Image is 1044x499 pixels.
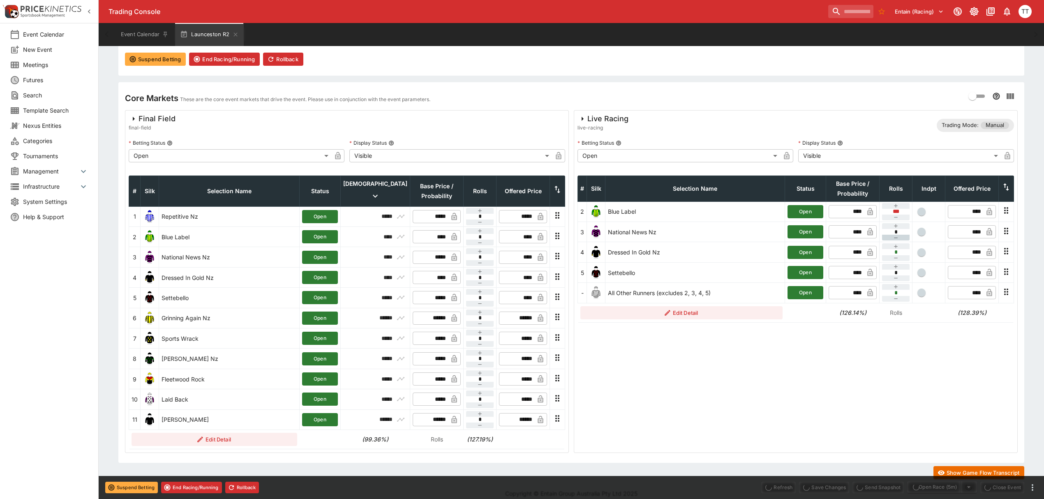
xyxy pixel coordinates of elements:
img: runner 9 [143,372,156,386]
div: Visible [349,149,552,162]
td: Repetitive Nz [159,206,300,226]
span: New Event [23,45,88,54]
th: Rolls [880,176,912,201]
td: Dressed In Gold Nz [159,267,300,287]
button: Event Calendar [116,23,173,46]
button: Rollback [225,482,259,493]
img: runner 5 [589,266,603,279]
button: End Racing/Running [161,482,222,493]
button: Notifications [1000,4,1014,19]
button: Open [788,286,823,299]
th: [DEMOGRAPHIC_DATA] [341,176,410,206]
img: runner 4 [143,271,156,284]
h6: (99.36%) [343,435,408,444]
img: PriceKinetics Logo [2,3,19,20]
td: 10 [129,389,141,409]
td: Blue Label [159,227,300,247]
button: more [1028,483,1037,492]
button: Open [302,312,338,325]
span: Management [23,167,79,176]
img: blank-silk.png [589,286,603,299]
span: Template Search [23,106,88,115]
td: Blue Label [605,201,785,222]
th: Offered Price [497,176,550,206]
button: Open [788,266,823,279]
td: 3 [129,247,141,267]
span: Meetings [23,60,88,69]
button: Betting Status [616,140,621,146]
span: live-racing [577,124,628,132]
th: Independent [912,176,945,201]
img: runner 3 [143,251,156,264]
p: Display Status [349,139,387,146]
p: Trading Mode: [942,121,979,129]
th: Status [785,176,826,201]
img: runner 1 [143,210,156,223]
button: Betting Status [167,140,173,146]
button: Open [302,291,338,304]
button: Open [788,205,823,218]
img: runner 4 [589,246,603,259]
td: 4 [129,267,141,287]
td: 5 [578,262,587,282]
td: All Other Runners (excludes 2, 3, 4, 5) [605,283,785,303]
div: Trading Console [109,7,825,16]
button: Connected to PK [950,4,965,19]
span: Futures [23,76,88,84]
div: Visible [798,149,1001,162]
button: Suspend Betting [105,482,158,493]
td: 5 [129,288,141,308]
th: Silk [141,176,159,206]
p: Betting Status [577,139,614,146]
button: Open [302,372,338,386]
p: Betting Status [129,139,165,146]
span: Search [23,91,88,99]
p: Rolls [882,308,910,317]
button: Open [302,332,338,345]
th: Base Price / Probability [410,176,464,206]
p: These are the core event markets that drive the event. Please use in conjunction with the event p... [180,95,430,104]
td: Settebello [159,288,300,308]
span: Infrastructure [23,182,79,191]
div: Final Field [129,114,176,124]
td: 2 [578,201,587,222]
td: 9 [129,369,141,389]
div: Open [129,149,331,162]
img: runner 8 [143,352,156,365]
td: 7 [129,328,141,349]
img: PriceKinetics [21,6,81,12]
img: runner 2 [143,230,156,243]
td: 1 [129,206,141,226]
td: 6 [129,308,141,328]
input: search [828,5,873,18]
div: Live Racing [577,114,628,124]
td: 3 [578,222,587,242]
div: Tala Taufale [1019,5,1032,18]
td: 2 [129,227,141,247]
img: runner 5 [143,291,156,304]
button: Open [302,210,338,223]
td: Grinning Again Nz [159,308,300,328]
p: Display Status [798,139,836,146]
th: Selection Name [605,176,785,201]
img: runner 2 [589,205,603,218]
span: final-field [129,124,176,132]
button: Display Status [837,140,843,146]
img: Sportsbook Management [21,14,65,17]
button: Edit Detail [580,306,783,319]
td: Dressed In Gold Nz [605,242,785,262]
button: Open [788,225,823,238]
button: Rollback [263,53,303,66]
button: Edit Detail [132,433,297,446]
button: Open [302,352,338,365]
span: Manual [981,121,1009,129]
span: Tournaments [23,152,88,160]
button: Suspend Betting [125,53,186,66]
span: Nexus Entities [23,121,88,130]
span: Help & Support [23,213,88,221]
h6: (128.39%) [948,308,996,317]
button: Display Status [388,140,394,146]
td: Laid Back [159,389,300,409]
span: Categories [23,136,88,145]
h6: (127.19%) [466,435,494,444]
